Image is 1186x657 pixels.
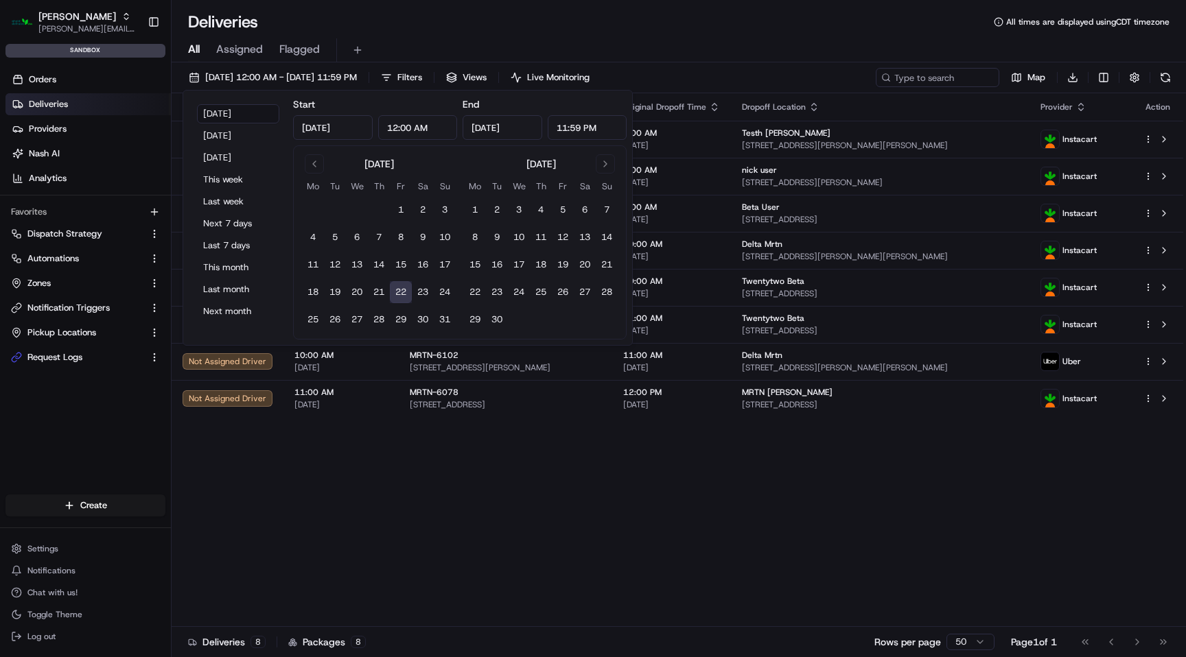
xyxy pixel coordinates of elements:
[623,362,720,373] span: [DATE]
[251,636,266,648] div: 8
[368,254,390,276] button: 14
[27,543,58,554] span: Settings
[1041,390,1059,407] img: instacart_logo.png
[464,254,486,276] button: 15
[574,179,596,193] th: Saturday
[1062,245,1097,256] span: Instacart
[324,281,346,303] button: 19
[5,561,165,580] button: Notifications
[1041,315,1059,333] img: instacart_logo.png
[552,179,574,193] th: Friday
[574,281,596,303] button: 27
[623,313,720,324] span: 11:00 AM
[197,148,279,167] button: [DATE]
[464,309,486,331] button: 29
[188,11,258,33] h1: Deliveries
[412,281,434,303] button: 23
[36,88,226,103] input: Clear
[14,14,41,41] img: Nash
[623,387,720,398] span: 12:00 PM
[378,115,458,140] input: Time
[623,325,720,336] span: [DATE]
[137,232,166,243] span: Pylon
[5,93,171,115] a: Deliveries
[197,280,279,299] button: Last month
[434,199,456,221] button: 3
[742,251,1019,262] span: [STREET_ADDRESS][PERSON_NAME][PERSON_NAME]
[434,281,456,303] button: 24
[486,281,508,303] button: 23
[183,68,363,87] button: [DATE] 12:00 AM - [DATE] 11:59 PM
[742,128,830,139] span: Testh [PERSON_NAME]
[27,252,79,265] span: Automations
[623,251,720,262] span: [DATE]
[596,254,618,276] button: 21
[623,177,720,188] span: [DATE]
[11,228,143,240] a: Dispatch Strategy
[375,68,428,87] button: Filters
[552,281,574,303] button: 26
[464,179,486,193] th: Monday
[526,157,556,171] div: [DATE]
[11,326,143,339] a: Pickup Locations
[504,68,596,87] button: Live Monitoring
[29,73,56,86] span: Orders
[463,98,479,110] label: End
[27,565,75,576] span: Notifications
[463,115,542,140] input: Date
[5,539,165,558] button: Settings
[530,226,552,248] button: 11
[552,199,574,221] button: 5
[302,254,324,276] button: 11
[397,71,422,84] span: Filters
[5,494,165,516] button: Create
[1041,204,1059,222] img: instacart_logo.png
[742,313,804,324] span: Twentytwo Beta
[324,226,346,248] button: 5
[508,254,530,276] button: 17
[130,199,220,213] span: API Documentation
[197,302,279,321] button: Next month
[293,98,315,110] label: Start
[742,214,1019,225] span: [STREET_ADDRESS]
[412,254,434,276] button: 16
[623,140,720,151] span: [DATE]
[305,154,324,174] button: Go to previous month
[486,226,508,248] button: 9
[742,325,1019,336] span: [STREET_ADDRESS]
[5,44,165,58] div: sandbox
[1005,68,1051,87] button: Map
[742,239,782,250] span: Delta Mrtn
[188,41,200,58] span: All
[508,179,530,193] th: Wednesday
[197,258,279,277] button: This month
[1041,353,1059,370] img: uber-new-logo.jpeg
[5,272,165,294] button: Zones
[188,635,266,649] div: Deliveries
[29,123,67,135] span: Providers
[27,587,78,598] span: Chat with us!
[623,128,720,139] span: 8:00 AM
[548,115,627,140] input: Time
[368,309,390,331] button: 28
[1040,101,1073,112] span: Provider
[1143,101,1172,112] div: Action
[596,226,618,248] button: 14
[1041,278,1059,296] img: instacart_logo.png
[1041,241,1059,259] img: instacart_logo.png
[80,499,107,512] span: Create
[5,297,165,319] button: Notification Triggers
[527,71,590,84] span: Live Monitoring
[742,202,780,213] span: Beta User
[346,281,368,303] button: 20
[1006,16,1170,27] span: All times are displayed using CDT timezone
[596,281,618,303] button: 28
[742,387,833,398] span: MRTN [PERSON_NAME]
[197,236,279,255] button: Last 7 days
[5,627,165,646] button: Log out
[486,199,508,221] button: 2
[742,362,1019,373] span: [STREET_ADDRESS][PERSON_NAME][PERSON_NAME]
[742,140,1019,151] span: [STREET_ADDRESS][PERSON_NAME][PERSON_NAME]
[27,199,105,213] span: Knowledge Base
[390,281,412,303] button: 22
